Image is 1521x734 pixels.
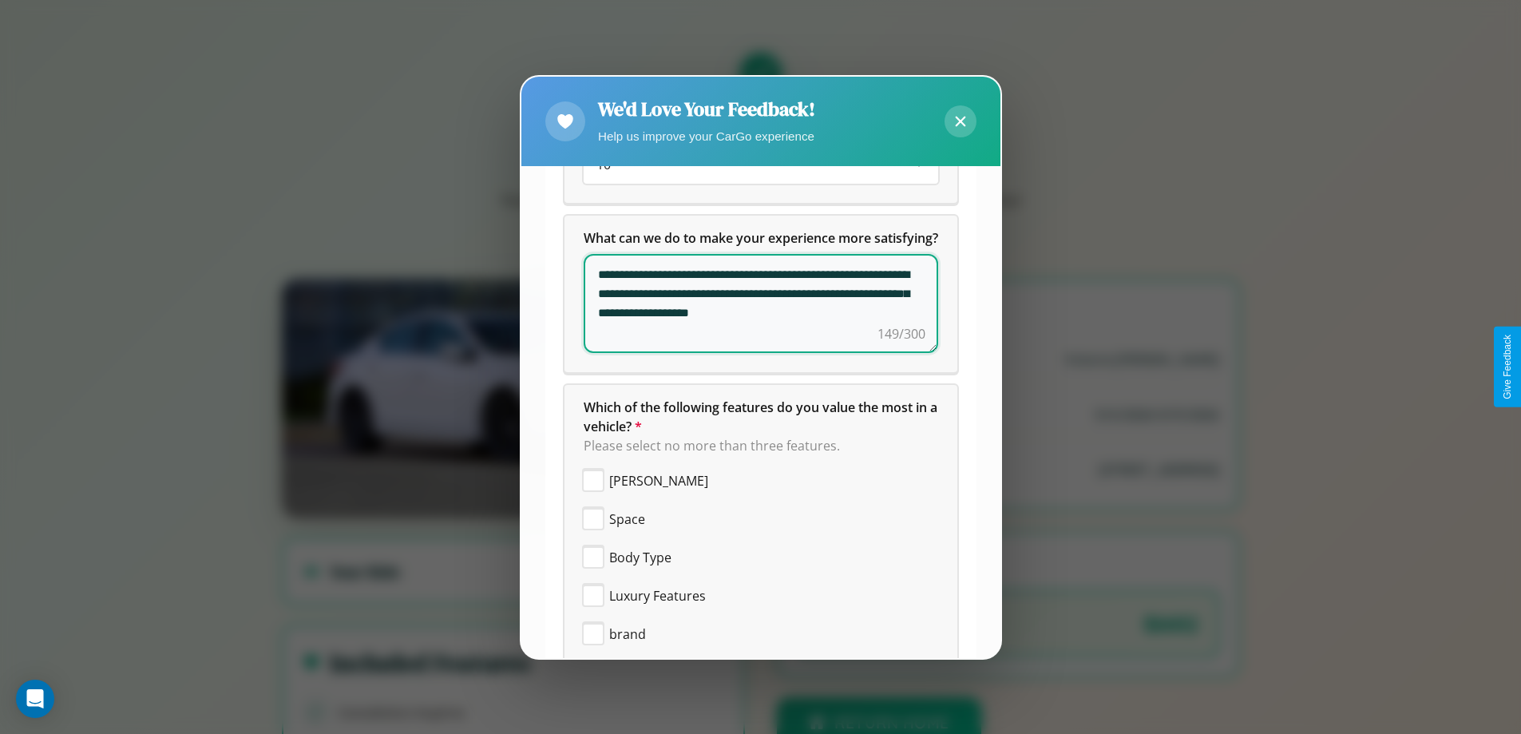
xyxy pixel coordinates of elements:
[584,437,840,454] span: Please select no more than three features.
[609,625,646,644] span: brand
[609,586,706,605] span: Luxury Features
[877,324,925,343] div: 149/300
[598,96,815,122] h2: We'd Love Your Feedback!
[609,510,645,529] span: Space
[609,548,671,567] span: Body Type
[16,680,54,718] div: Open Intercom Messenger
[584,399,941,435] span: Which of the following features do you value the most in a vehicle?
[598,125,815,147] p: Help us improve your CarGo experience
[584,229,938,247] span: What can we do to make your experience more satisfying?
[596,156,611,173] span: 10
[609,471,708,490] span: [PERSON_NAME]
[1502,335,1513,399] div: Give Feedback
